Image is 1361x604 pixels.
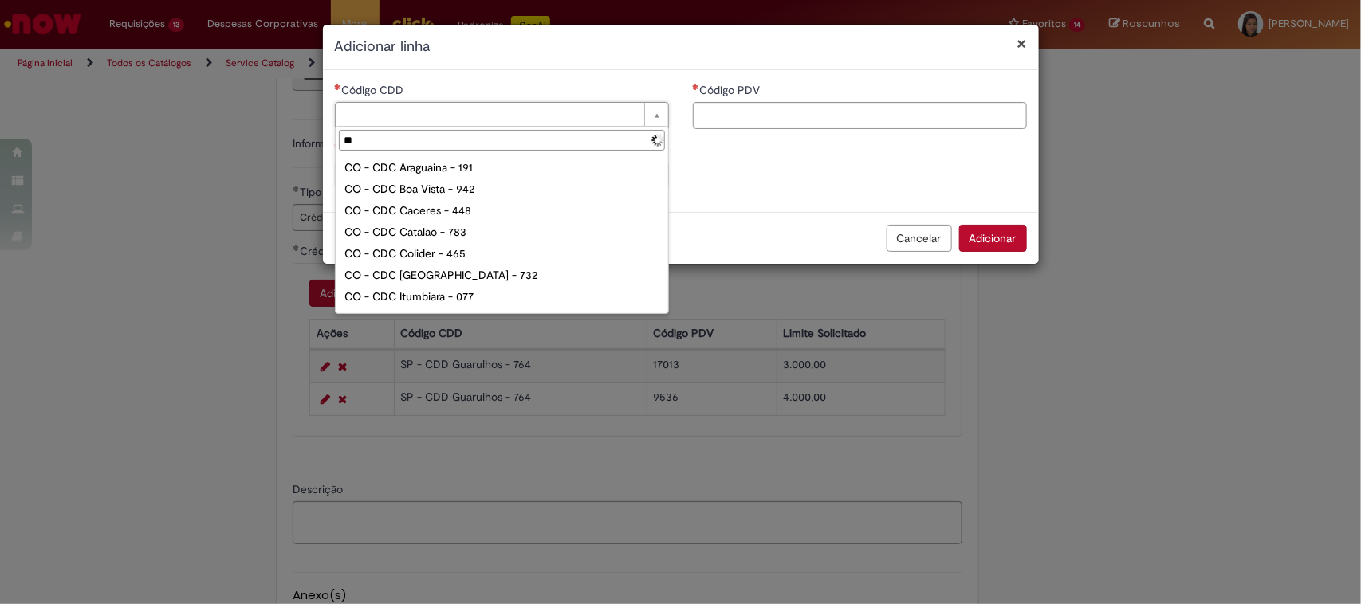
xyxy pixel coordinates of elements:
[339,222,665,243] div: CO - CDC Catalao - 783
[339,157,665,178] div: CO - CDC Araguaina - 191
[339,200,665,222] div: CO - CDC Caceres - 448
[336,154,668,313] ul: Código CDD
[339,308,665,329] div: CO - CDC Rio Branco - 572
[339,286,665,308] div: CO - CDC Itumbiara - 077
[339,243,665,265] div: CO - CDC Colider - 465
[339,178,665,200] div: CO - CDC Boa Vista - 942
[339,265,665,286] div: CO - CDC [GEOGRAPHIC_DATA] - 732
